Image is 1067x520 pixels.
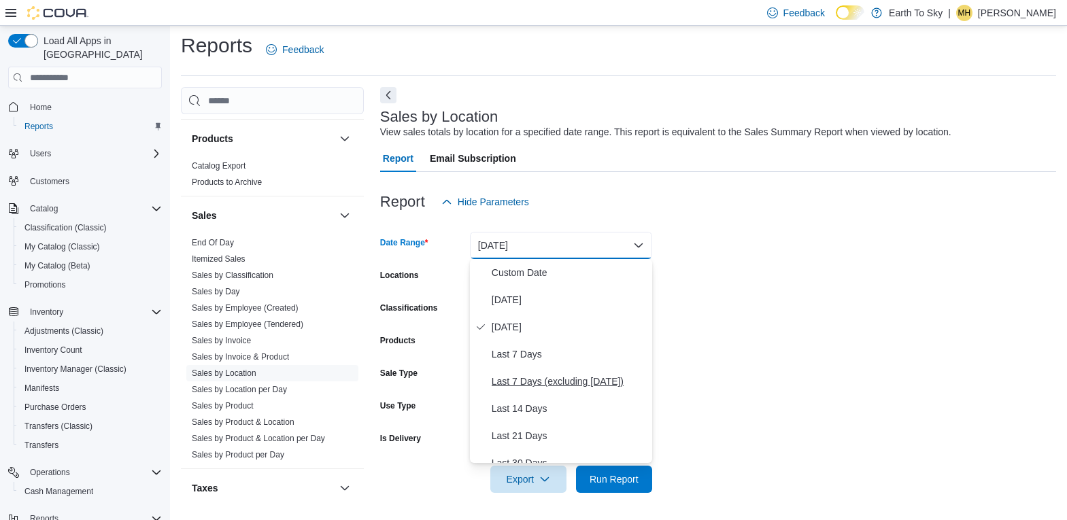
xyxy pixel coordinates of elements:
a: Sales by Product [192,401,254,411]
span: Reports [24,121,53,132]
span: My Catalog (Beta) [19,258,162,274]
span: Sales by Invoice & Product [192,351,289,362]
span: Hide Parameters [458,195,529,209]
a: Sales by Employee (Tendered) [192,319,303,329]
a: Transfers (Classic) [19,418,98,434]
label: Products [380,335,416,346]
button: Transfers [14,436,167,455]
span: Catalog [30,203,58,214]
button: My Catalog (Classic) [14,237,167,256]
a: Manifests [19,380,65,396]
h3: Products [192,132,233,145]
span: Email Subscription [430,145,516,172]
a: Catalog Export [192,161,245,171]
span: Promotions [19,277,162,293]
button: Catalog [24,201,63,217]
a: Sales by Product & Location [192,417,294,427]
div: Michelle Hinton [956,5,972,21]
span: Load All Apps in [GEOGRAPHIC_DATA] [38,34,162,61]
span: Users [24,145,162,162]
span: Sales by Product & Location [192,417,294,428]
button: Cash Management [14,482,167,501]
span: End Of Day [192,237,234,248]
span: Transfers (Classic) [19,418,162,434]
span: Transfers (Classic) [24,421,92,432]
a: Sales by Invoice [192,336,251,345]
button: Taxes [192,481,334,495]
span: Inventory [30,307,63,317]
span: Customers [30,176,69,187]
label: Classifications [380,302,438,313]
a: Itemized Sales [192,254,245,264]
a: Home [24,99,57,116]
button: Operations [24,464,75,481]
button: Users [3,144,167,163]
button: Hide Parameters [436,188,535,215]
span: Sales by Employee (Created) [192,302,299,313]
button: Purchase Orders [14,398,167,417]
button: Inventory [24,304,69,320]
span: Inventory Manager (Classic) [19,361,162,377]
span: Last 30 Days [492,455,647,471]
div: Products [181,158,364,196]
div: Sales [181,235,364,468]
span: Export [498,466,558,493]
button: [DATE] [470,232,652,259]
span: Home [24,98,162,115]
span: [DATE] [492,319,647,335]
span: Custom Date [492,264,647,281]
span: Sales by Product & Location per Day [192,433,325,444]
h3: Sales [192,209,217,222]
span: My Catalog (Classic) [24,241,100,252]
a: Sales by Product & Location per Day [192,434,325,443]
span: Inventory Manager (Classic) [24,364,126,375]
span: Last 7 Days [492,346,647,362]
a: Cash Management [19,483,99,500]
span: Transfers [19,437,162,453]
span: Sales by Invoice [192,335,251,346]
label: Use Type [380,400,416,411]
h3: Report [380,194,425,210]
button: Users [24,145,56,162]
span: Catalog [24,201,162,217]
span: Manifests [19,380,162,396]
p: Earth To Sky [889,5,943,21]
a: Reports [19,118,58,135]
span: Last 14 Days [492,400,647,417]
h1: Reports [181,32,252,59]
a: Purchase Orders [19,399,92,415]
span: Sales by Day [192,286,240,297]
p: [PERSON_NAME] [978,5,1056,21]
button: Sales [192,209,334,222]
span: Transfers [24,440,58,451]
button: Home [3,97,167,116]
img: Cova [27,6,88,20]
button: Transfers (Classic) [14,417,167,436]
button: Inventory Count [14,341,167,360]
span: Last 7 Days (excluding [DATE]) [492,373,647,389]
span: Run Report [590,472,639,486]
a: Sales by Day [192,287,240,296]
span: Users [30,148,51,159]
span: Sales by Classification [192,270,273,281]
span: Inventory Count [19,342,162,358]
div: Select listbox [470,259,652,463]
button: Customers [3,171,167,191]
a: Sales by Invoice & Product [192,352,289,362]
a: Sales by Location [192,368,256,378]
a: Promotions [19,277,71,293]
button: Promotions [14,275,167,294]
span: Last 21 Days [492,428,647,444]
span: Products to Archive [192,177,262,188]
a: End Of Day [192,238,234,247]
button: Inventory Manager (Classic) [14,360,167,379]
span: Home [30,102,52,113]
span: Manifests [24,383,59,394]
a: Inventory Count [19,342,88,358]
p: | [948,5,951,21]
span: Itemized Sales [192,254,245,264]
a: Sales by Employee (Created) [192,303,299,313]
button: Run Report [576,466,652,493]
